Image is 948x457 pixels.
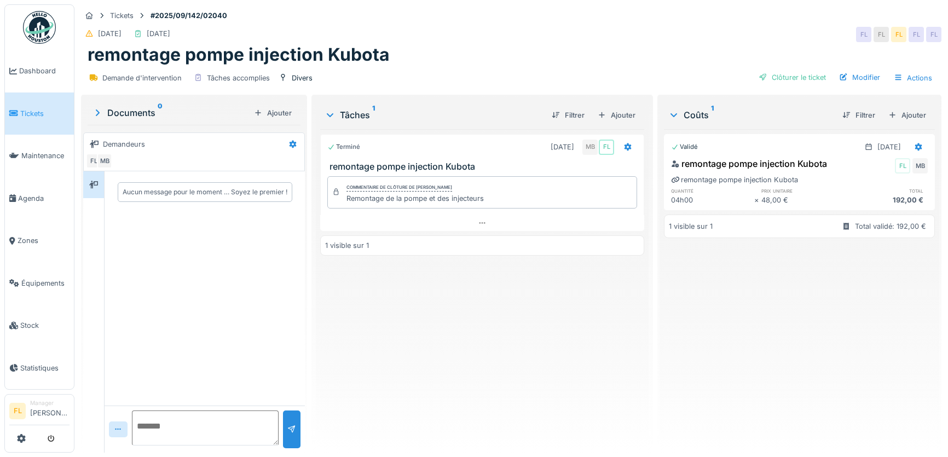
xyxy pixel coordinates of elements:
div: Modifier [835,70,885,85]
div: Ajouter [250,106,296,120]
div: FL [856,27,871,42]
strong: #2025/09/142/02040 [146,10,232,21]
div: × [754,195,761,205]
div: FL [909,27,924,42]
div: 48,00 € [761,195,845,205]
span: Stock [20,320,70,331]
div: Tickets [110,10,134,21]
div: Manager [30,399,70,407]
div: Demande d'intervention [102,73,182,83]
sup: 1 [711,108,714,122]
a: Agenda [5,177,74,220]
a: Stock [5,304,74,347]
div: FL [599,140,614,155]
div: remontage pompe injection Kubota [671,175,798,185]
h6: quantité [671,187,754,194]
div: 1 visible sur 1 [325,240,369,251]
div: Tâches accomplies [207,73,270,83]
div: Remontage de la pompe et des injecteurs [346,193,484,204]
div: FL [874,27,889,42]
div: Demandeurs [103,139,145,149]
div: [DATE] [551,142,574,152]
li: [PERSON_NAME] [30,399,70,423]
div: Divers [292,73,313,83]
h6: prix unitaire [761,187,845,194]
div: 04h00 [671,195,754,205]
span: Équipements [21,278,70,288]
span: Agenda [18,193,70,204]
a: Dashboard [5,50,74,92]
sup: 1 [372,108,375,122]
div: [DATE] [98,28,122,39]
h1: remontage pompe injection Kubota [88,44,390,65]
div: Terminé [327,142,360,152]
div: Ajouter [593,108,640,123]
span: Dashboard [19,66,70,76]
div: MB [582,140,598,155]
div: MB [912,158,928,173]
div: Filtrer [547,108,589,123]
div: [DATE] [147,28,170,39]
div: Aucun message pour le moment … Soyez le premier ! [123,187,287,197]
a: Statistiques [5,347,74,390]
div: [DATE] [877,142,901,152]
div: Clôturer le ticket [754,70,830,85]
div: MB [97,153,112,169]
div: Ajouter [884,108,930,123]
a: Maintenance [5,135,74,177]
li: FL [9,403,26,419]
div: 192,00 € [845,195,928,205]
div: Total validé: 192,00 € [855,221,926,232]
div: Filtrer [838,108,880,123]
h6: total [845,187,928,194]
a: Équipements [5,262,74,305]
sup: 0 [158,106,163,119]
h3: remontage pompe injection Kubota [330,161,639,172]
span: Statistiques [20,363,70,373]
div: FL [895,158,910,173]
div: Commentaire de clôture de [PERSON_NAME] [346,184,452,192]
div: Documents [92,106,250,119]
div: FL [926,27,941,42]
a: Zones [5,219,74,262]
a: Tickets [5,92,74,135]
div: FL [86,153,101,169]
div: 1 visible sur 1 [669,221,713,232]
a: FL Manager[PERSON_NAME] [9,399,70,425]
div: Validé [671,142,698,152]
div: Coûts [668,108,834,122]
div: remontage pompe injection Kubota [671,157,827,170]
div: Tâches [325,108,543,122]
span: Maintenance [21,151,70,161]
div: FL [891,27,906,42]
span: Zones [18,235,70,246]
div: Actions [889,70,937,86]
span: Tickets [20,108,70,119]
img: Badge_color-CXgf-gQk.svg [23,11,56,44]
